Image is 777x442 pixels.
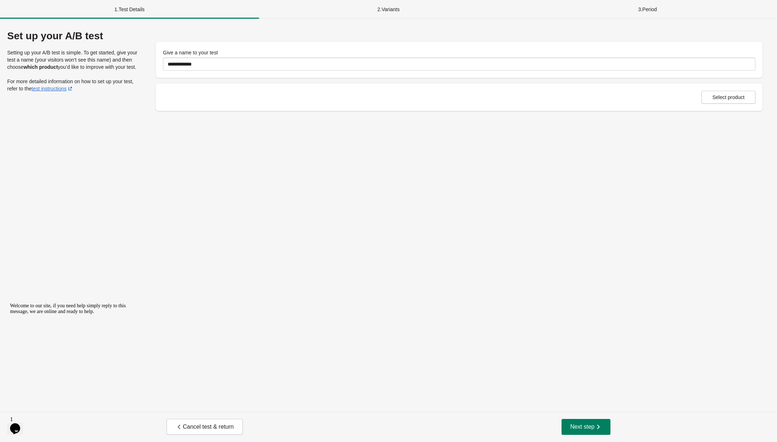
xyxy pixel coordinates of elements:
button: Select product [701,91,755,104]
div: Set up your A/B test [7,30,141,42]
p: For more detailed information on how to set up your test, refer to the [7,78,141,92]
a: test instructions [32,86,74,91]
iframe: chat widget [7,413,30,435]
span: Select product [712,94,745,100]
div: Welcome to our site, if you need help simply reply to this message, we are online and ready to help. [3,3,132,14]
iframe: chat widget [7,300,137,410]
span: Next step [570,423,602,430]
button: Cancel test & return [167,419,242,435]
strong: which product [23,64,58,70]
span: Welcome to our site, if you need help simply reply to this message, we are online and ready to help. [3,3,119,14]
p: Setting up your A/B test is simple. To get started, give your test a name (your visitors won’t se... [7,49,141,71]
button: Next step [562,419,610,435]
label: Give a name to your test [163,49,218,56]
span: Cancel test & return [176,423,233,430]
